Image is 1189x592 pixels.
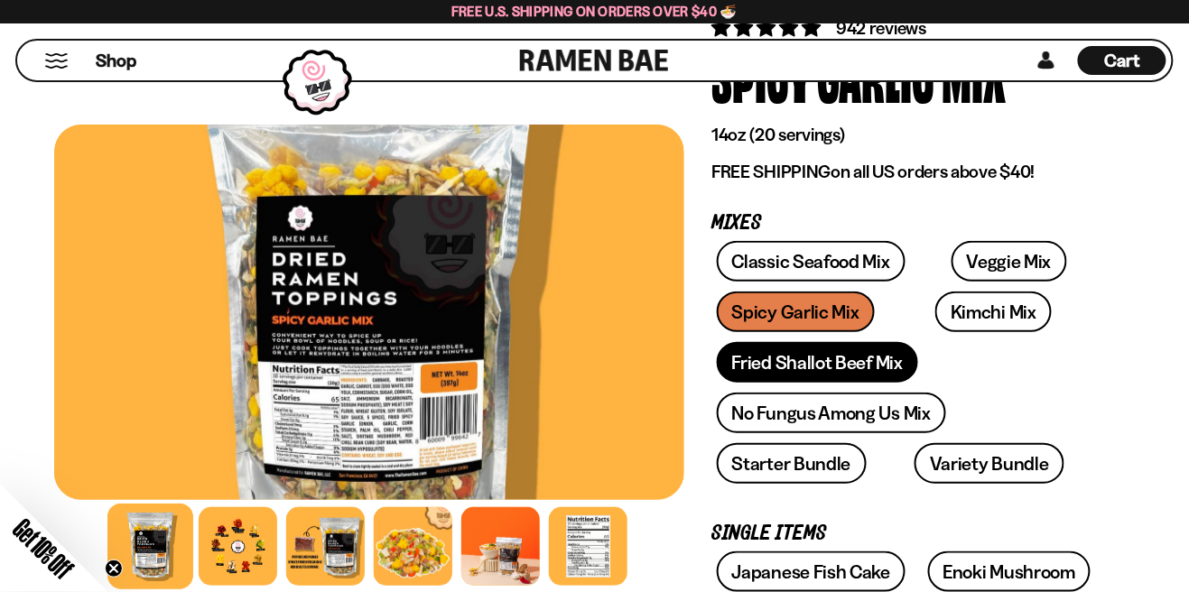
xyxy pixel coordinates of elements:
[8,513,79,584] span: Get 10% Off
[817,41,934,108] div: Garlic
[935,291,1052,332] a: Kimchi Mix
[711,161,831,182] strong: FREE SHIPPING
[717,443,867,484] a: Starter Bundle
[1105,50,1140,71] span: Cart
[1078,41,1166,80] a: Cart
[942,41,1006,108] div: Mix
[952,241,1067,282] a: Veggie Mix
[96,49,136,73] span: Shop
[717,241,906,282] a: Classic Seafood Mix
[451,3,738,20] span: Free U.S. Shipping on Orders over $40 🍜
[711,215,1108,232] p: Mixes
[915,443,1064,484] a: Variety Bundle
[717,342,918,383] a: Fried Shallot Beef Mix
[711,41,810,108] div: Spicy
[105,560,123,578] button: Close teaser
[717,551,906,592] a: Japanese Fish Cake
[717,393,946,433] a: No Fungus Among Us Mix
[928,551,1091,592] a: Enoki Mushroom
[711,124,1108,146] p: 14oz (20 servings)
[96,46,136,75] a: Shop
[711,525,1108,542] p: Single Items
[711,161,1108,183] p: on all US orders above $40!
[44,53,69,69] button: Mobile Menu Trigger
